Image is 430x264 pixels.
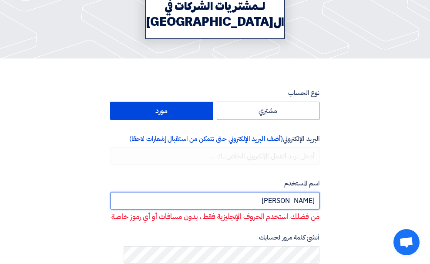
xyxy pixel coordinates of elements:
[111,134,319,144] label: البريد الإلكتروني
[110,102,213,120] label: مورد
[111,233,319,243] label: أنشئ كلمة مرور لحسابك
[129,134,283,144] span: (أضف البريد الإلكتروني حتى تتمكن من استقبال إشعارات لاحقا)
[111,211,319,223] p: من فضلك استخدم الحروف الإنجليزية فقط ، بدون مسافات أو أي رموز خاصة
[393,229,420,255] div: دردشة مفتوحة
[111,178,319,189] label: اسم المستخدم
[111,192,319,209] input: اسم المستخدم
[111,88,319,98] label: نوع الحساب
[111,147,319,165] input: أدخل بريد العمل الإلكتروني الخاص بك ...
[217,102,320,120] label: مشتري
